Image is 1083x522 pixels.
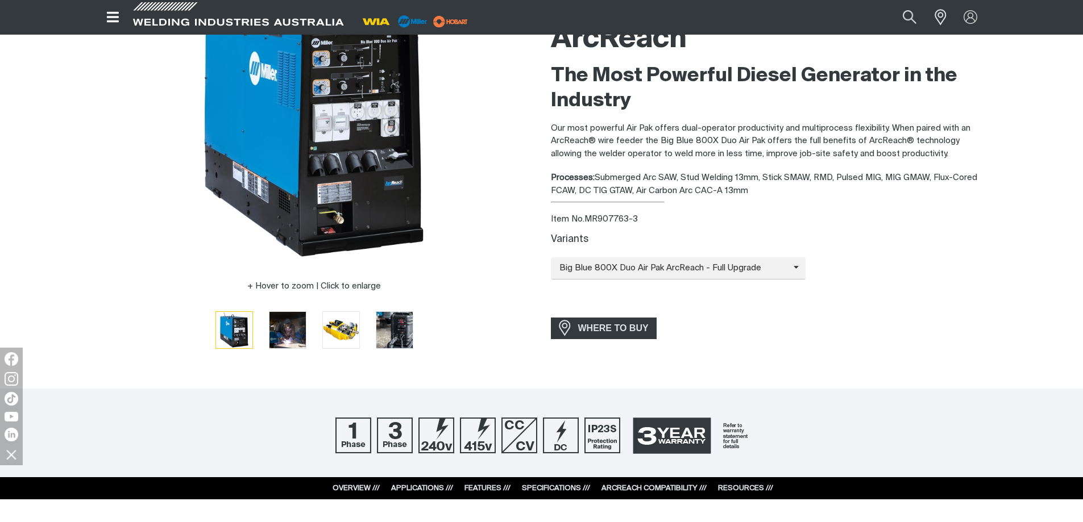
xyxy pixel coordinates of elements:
[890,5,929,30] button: Search products
[543,417,579,453] img: DC
[551,173,595,182] strong: Processes:
[464,485,511,492] a: FEATURES ///
[551,64,987,114] h2: The Most Powerful Diesel Generator in the Industry
[5,412,18,421] img: YouTube
[5,372,18,386] img: Instagram
[430,17,471,26] a: miller
[269,311,306,349] button: Go to slide 2
[322,311,360,349] button: Go to slide 3
[551,318,657,339] a: WHERE TO BUY
[626,414,748,457] img: 3 Year Warranty
[333,485,380,492] a: OVERVIEW ///
[551,172,987,197] div: Submerged Arc SAW, Stud Welding 13mm, Stick SMAW, RMD, Pulsed MIG, MIG GMAW, Flux-Cored FCAW, DC ...
[376,311,413,349] button: Go to slide 4
[5,428,18,441] img: LinkedIn
[551,213,987,226] div: Item No. MR907763-3
[551,122,987,161] p: Our most powerful Air Pak offers dual-operator productivity and multiprocess flexibility. When pa...
[240,279,388,293] button: Hover to zoom | Click to enlarge
[551,262,794,275] span: Big Blue 800X Duo Air Pak ArcReach - Full Upgrade
[2,445,21,464] img: hide socials
[430,13,471,30] img: miller
[269,312,306,348] img: Big Blue 800X Duo Air Pak with ArcReach
[323,312,359,348] img: Big Blue 800X Duo Air Pak with ArcReach
[5,392,18,406] img: TikTok
[376,312,413,348] img: Big Blue 800X Duo Air Pak with ArcReach
[391,485,453,492] a: APPLICATIONS ///
[377,417,413,453] img: Three Phase
[460,417,496,453] img: 415V
[571,319,656,337] span: WHERE TO BUY
[335,417,371,453] img: One Phase
[875,5,928,30] input: Product name or item number...
[522,485,590,492] a: SPECIFICATIONS ///
[718,485,773,492] a: RESOURCES ///
[215,311,253,349] button: Go to slide 1
[418,417,454,453] img: 240V
[551,235,588,244] label: Variants
[501,417,537,453] img: CC/CV
[216,312,252,348] img: Big Blue 800X Duo Air Pak with ArcReach
[584,417,620,453] img: IP23S Protection Rating
[5,352,18,366] img: Facebook
[601,485,707,492] a: ARCREACH COMPATIBILITY ///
